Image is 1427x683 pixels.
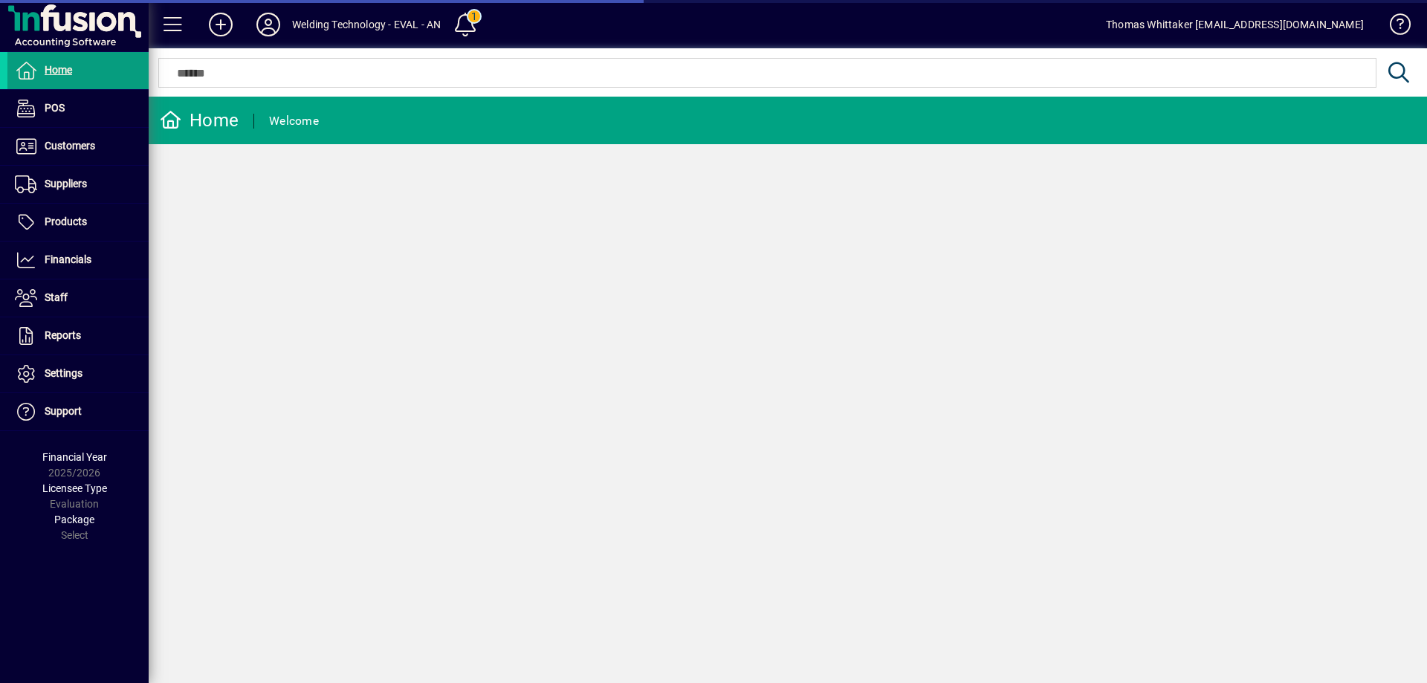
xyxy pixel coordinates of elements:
span: POS [45,102,65,114]
a: Staff [7,279,149,317]
span: Licensee Type [42,482,107,494]
div: Thomas Whittaker [EMAIL_ADDRESS][DOMAIN_NAME] [1106,13,1364,36]
span: Reports [45,329,81,341]
span: Staff [45,291,68,303]
a: Products [7,204,149,241]
div: Welding Technology - EVAL - AN [292,13,441,36]
button: Add [197,11,245,38]
a: Knowledge Base [1379,3,1408,51]
a: Reports [7,317,149,355]
a: Settings [7,355,149,392]
span: Suppliers [45,178,87,190]
div: Home [160,109,239,132]
a: Support [7,393,149,430]
span: Financials [45,253,91,265]
a: Suppliers [7,166,149,203]
span: Support [45,405,82,417]
span: Home [45,64,72,76]
span: Customers [45,140,95,152]
a: Financials [7,242,149,279]
a: Customers [7,128,149,165]
div: Welcome [269,109,319,133]
span: Financial Year [42,451,107,463]
span: Products [45,216,87,227]
span: Package [54,514,94,525]
button: Profile [245,11,292,38]
a: POS [7,90,149,127]
span: Settings [45,367,82,379]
